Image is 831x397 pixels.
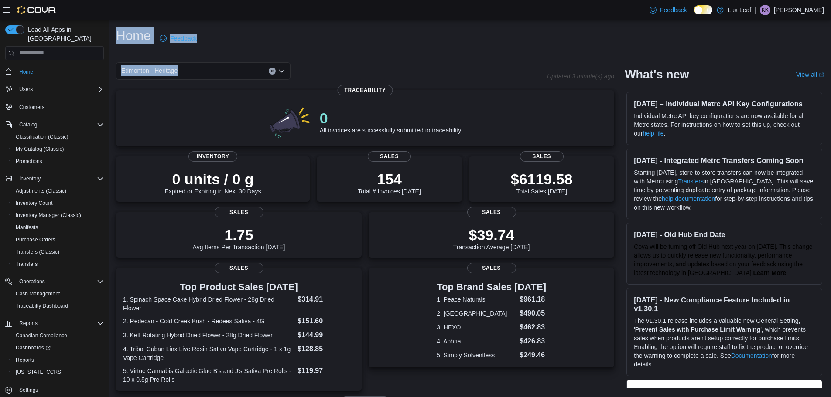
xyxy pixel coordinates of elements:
[453,226,530,244] p: $39.74
[511,170,573,188] p: $6119.58
[662,195,715,202] a: help documentation
[16,84,36,95] button: Users
[634,156,815,165] h3: [DATE] - Integrated Metrc Transfers Coming Soon
[9,329,107,342] button: Canadian Compliance
[16,102,104,112] span: Customers
[753,269,786,276] a: Learn More
[298,344,355,354] dd: $128.85
[19,104,44,111] span: Customers
[19,387,38,394] span: Settings
[16,384,104,395] span: Settings
[694,5,712,14] input: Dark Mode
[16,302,68,309] span: Traceabilty Dashboard
[12,301,104,311] span: Traceabilty Dashboard
[16,158,42,165] span: Promotions
[338,85,393,95] span: Traceability
[16,212,81,219] span: Inventory Manager (Classic)
[358,170,421,195] div: Total # Invoices [DATE]
[762,5,769,15] span: KK
[16,276,48,287] button: Operations
[19,68,33,75] span: Home
[12,210,85,221] a: Inventory Manager (Classic)
[520,322,546,333] dd: $462.83
[437,282,546,292] h3: Top Brand Sales [DATE]
[16,236,55,243] span: Purchase Orders
[634,243,812,276] span: Cova will be turning off Old Hub next year on [DATE]. This change allows us to quickly release ne...
[298,316,355,326] dd: $151.60
[9,209,107,221] button: Inventory Manager (Classic)
[2,173,107,185] button: Inventory
[12,355,38,365] a: Reports
[520,336,546,346] dd: $426.83
[755,5,756,15] p: |
[121,65,178,76] span: Edmonton - Heritage
[16,173,104,184] span: Inventory
[123,317,294,326] dt: 2. Redecan - Cold Creek Kush - Redees Sativa - 4G
[547,73,614,80] p: Updated 3 minute(s) ago
[16,66,104,77] span: Home
[16,84,104,95] span: Users
[16,318,41,329] button: Reports
[2,101,107,113] button: Customers
[9,342,107,354] a: Dashboards
[170,34,197,43] span: Feedback
[437,337,516,346] dt: 4. Aphria
[358,170,421,188] p: 154
[2,275,107,288] button: Operations
[12,301,72,311] a: Traceabilty Dashboard
[19,121,37,128] span: Catalog
[9,366,107,378] button: [US_STATE] CCRS
[520,308,546,319] dd: $490.05
[156,30,200,47] a: Feedback
[511,170,573,195] div: Total Sales [DATE]
[19,320,38,327] span: Reports
[12,343,54,353] a: Dashboards
[437,309,516,318] dt: 2. [GEOGRAPHIC_DATA]
[520,151,564,162] span: Sales
[267,104,313,139] img: 0
[16,187,66,194] span: Adjustments (Classic)
[16,385,41,395] a: Settings
[16,224,38,231] span: Manifests
[12,186,104,196] span: Adjustments (Classic)
[24,25,104,43] span: Load All Apps in [GEOGRAPHIC_DATA]
[12,330,104,341] span: Canadian Compliance
[16,290,60,297] span: Cash Management
[2,383,107,396] button: Settings
[123,366,294,384] dt: 5. Virtue Cannabis Galactic Glue B's and J's Sativa Pre Rolls - 10 x 0.5g Pre Rolls
[19,278,45,285] span: Operations
[634,230,815,239] h3: [DATE] - Old Hub End Date
[9,258,107,270] button: Transfers
[796,71,824,78] a: View allExternal link
[9,354,107,366] button: Reports
[320,109,463,127] p: 0
[2,119,107,131] button: Catalog
[12,343,104,353] span: Dashboards
[12,367,65,377] a: [US_STATE] CCRS
[12,355,104,365] span: Reports
[634,99,815,108] h3: [DATE] – Individual Metrc API Key Configurations
[12,234,104,245] span: Purchase Orders
[16,276,104,287] span: Operations
[12,234,59,245] a: Purchase Orders
[12,132,104,142] span: Classification (Classic)
[9,300,107,312] button: Traceabilty Dashboard
[16,318,104,329] span: Reports
[193,226,285,244] p: 1.75
[16,369,61,376] span: [US_STATE] CCRS
[123,295,294,312] dt: 1. Spinach Space Cake Hybrid Dried Flower - 28g Dried Flower
[634,316,815,369] p: The v1.30.1 release includes a valuable new General Setting, ' ', which prevents sales when produ...
[634,295,815,313] h3: [DATE] - New Compliance Feature Included in v1.30.1
[123,345,294,362] dt: 4. Tribal Cuban Linx Live Resin Sativa Vape Cartridge - 1 x 1g Vape Cartridge
[16,119,104,130] span: Catalog
[12,288,104,299] span: Cash Management
[678,178,704,185] a: Transfers
[520,294,546,305] dd: $961.18
[165,170,261,188] p: 0 units / 0 g
[9,246,107,258] button: Transfers (Classic)
[188,151,237,162] span: Inventory
[9,234,107,246] button: Purchase Orders
[2,65,107,78] button: Home
[12,247,63,257] a: Transfers (Classic)
[12,156,46,166] a: Promotions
